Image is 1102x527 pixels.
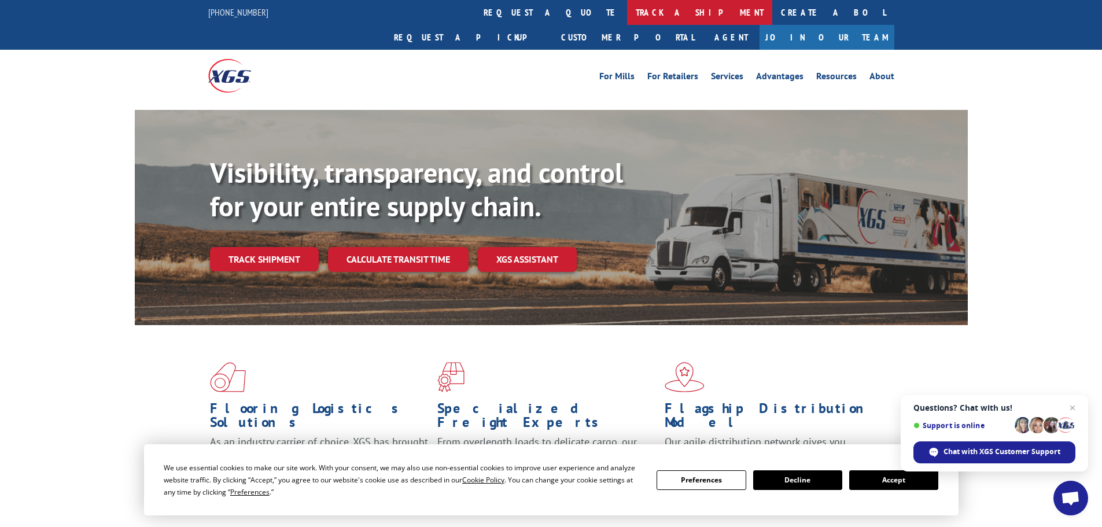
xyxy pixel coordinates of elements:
a: Services [711,72,743,84]
button: Decline [753,470,842,490]
b: Visibility, transparency, and control for your entire supply chain. [210,154,623,224]
div: We use essential cookies to make our site work. With your consent, we may also use non-essential ... [164,462,643,498]
a: For Mills [599,72,635,84]
h1: Flooring Logistics Solutions [210,401,429,435]
span: As an industry carrier of choice, XGS has brought innovation and dedication to flooring logistics... [210,435,428,476]
a: Customer Portal [552,25,703,50]
a: For Retailers [647,72,698,84]
span: Cookie Policy [462,475,504,485]
a: Agent [703,25,760,50]
img: xgs-icon-flagship-distribution-model-red [665,362,705,392]
h1: Specialized Freight Experts [437,401,656,435]
a: Track shipment [210,247,319,271]
a: [PHONE_NUMBER] [208,6,268,18]
a: XGS ASSISTANT [478,247,577,272]
button: Preferences [657,470,746,490]
p: From overlength loads to delicate cargo, our experienced staff knows the best way to move your fr... [437,435,656,487]
span: Questions? Chat with us! [913,403,1075,412]
a: Resources [816,72,857,84]
span: Close chat [1066,401,1079,415]
span: Chat with XGS Customer Support [943,447,1060,457]
a: Request a pickup [385,25,552,50]
span: Our agile distribution network gives you nationwide inventory management on demand. [665,435,878,462]
h1: Flagship Distribution Model [665,401,883,435]
div: Open chat [1053,481,1088,515]
a: Join Our Team [760,25,894,50]
img: xgs-icon-total-supply-chain-intelligence-red [210,362,246,392]
div: Chat with XGS Customer Support [913,441,1075,463]
button: Accept [849,470,938,490]
div: Cookie Consent Prompt [144,444,959,515]
span: Preferences [230,487,270,497]
a: Advantages [756,72,804,84]
img: xgs-icon-focused-on-flooring-red [437,362,465,392]
a: Calculate transit time [328,247,469,272]
span: Support is online [913,421,1011,430]
a: About [869,72,894,84]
